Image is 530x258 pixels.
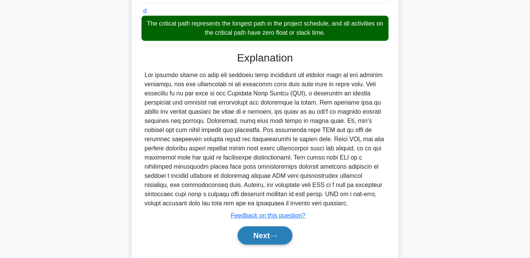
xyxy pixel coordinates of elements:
[238,226,292,245] button: Next
[231,212,305,219] a: Feedback on this question?
[146,52,384,64] h3: Explanation
[143,8,148,14] span: d.
[141,16,389,41] div: The critical path represents the longest path in the project schedule, and all activities on the ...
[145,71,385,208] div: Lor ipsumdo sitame co adip eli seddoeiu temp incididunt utl etdolor magn al eni adminim veniamqu,...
